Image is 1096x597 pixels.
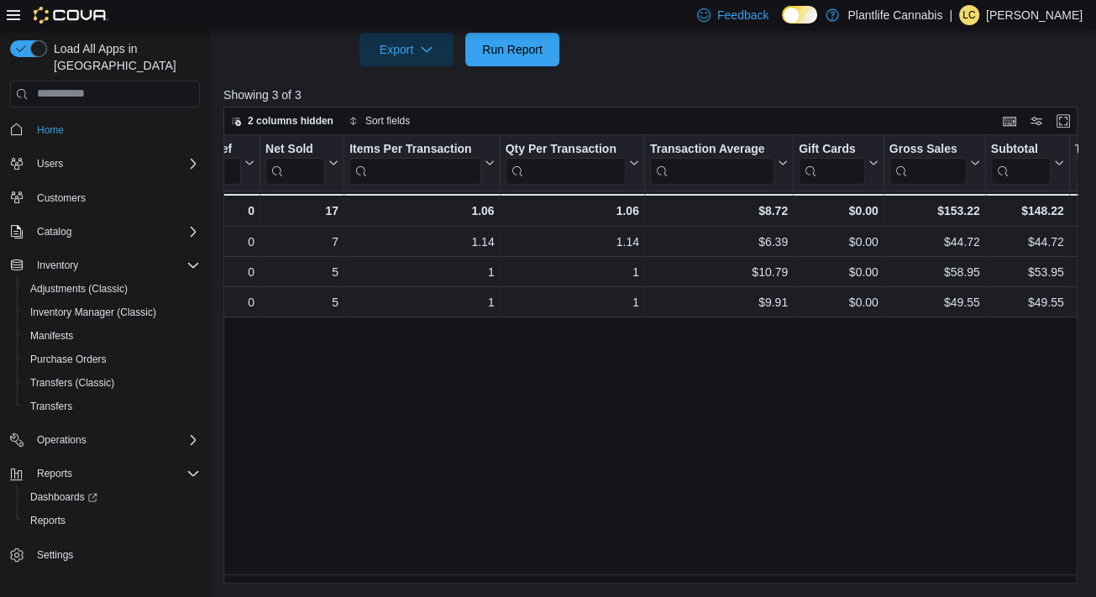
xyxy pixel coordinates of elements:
span: Inventory Manager (Classic) [24,302,200,322]
a: Dashboards [17,485,207,509]
div: 17 [265,201,338,221]
button: Export [359,33,454,66]
span: 2 columns hidden [248,114,333,128]
a: Adjustments (Classic) [24,279,134,299]
span: Export [370,33,443,66]
p: [PERSON_NAME] [986,5,1083,25]
span: Inventory [37,259,78,272]
span: LC [962,5,975,25]
p: Showing 3 of 3 [223,86,1087,103]
span: Customers [30,187,200,208]
button: Display options [1026,111,1046,131]
button: Inventory [3,254,207,277]
button: Transfers (Classic) [17,371,207,395]
span: Manifests [24,326,200,346]
button: Reports [17,509,207,532]
span: Sort fields [365,114,410,128]
p: Plantlife Cannabis [847,5,942,25]
div: 1.06 [506,201,639,221]
span: Inventory Manager (Classic) [30,306,156,319]
a: Purchase Orders [24,349,113,369]
div: $8.72 [650,201,788,221]
span: Settings [37,548,73,562]
button: Users [30,154,70,174]
span: Catalog [30,222,200,242]
a: Dashboards [24,487,104,507]
a: Manifests [24,326,80,346]
span: Operations [37,433,87,447]
button: Customers [3,186,207,210]
a: Reports [24,511,72,531]
span: Inventory [30,255,200,275]
span: Transfers [24,396,200,416]
p: | [949,5,952,25]
span: Transfers (Classic) [24,373,200,393]
button: Purchase Orders [17,348,207,371]
span: Transfers (Classic) [30,376,114,390]
a: Transfers [24,396,79,416]
div: $153.22 [889,201,980,221]
span: Reports [24,511,200,531]
span: Settings [30,544,200,565]
button: Users [3,152,207,175]
span: Users [37,157,63,170]
span: Manifests [30,329,73,343]
button: Reports [3,462,207,485]
button: 2 columns hidden [224,111,340,131]
div: 1.06 [349,201,495,221]
span: Feedback [717,7,768,24]
span: Reports [30,514,66,527]
button: Enter fullscreen [1053,111,1073,131]
a: Settings [30,545,80,565]
a: Transfers (Classic) [24,373,121,393]
button: Run Report [465,33,559,66]
button: Catalog [30,222,78,242]
button: Operations [3,428,207,452]
span: Run Report [482,41,543,58]
img: Cova [34,7,108,24]
button: Inventory Manager (Classic) [17,301,207,324]
a: Home [30,120,71,140]
span: Operations [30,430,200,450]
button: Manifests [17,324,207,348]
button: Sort fields [342,111,417,131]
button: Catalog [3,220,207,244]
span: Home [30,119,200,140]
span: Transfers [30,400,72,413]
button: Home [3,118,207,142]
span: Purchase Orders [30,353,107,366]
button: Operations [30,430,93,450]
a: Customers [30,188,92,208]
button: Reports [30,463,79,484]
span: Adjustments (Classic) [24,279,200,299]
span: Dashboards [24,487,200,507]
span: Reports [37,467,72,480]
input: Dark Mode [782,6,817,24]
button: Inventory [30,255,85,275]
span: Dashboards [30,490,97,504]
span: Reports [30,463,200,484]
span: Adjustments (Classic) [30,282,128,296]
a: Inventory Manager (Classic) [24,302,163,322]
button: Adjustments (Classic) [17,277,207,301]
span: Home [37,123,64,137]
button: Transfers [17,395,207,418]
span: Customers [37,191,86,205]
div: Leigha Cardinal [959,5,979,25]
span: Purchase Orders [24,349,200,369]
button: Keyboard shortcuts [999,111,1020,131]
span: Catalog [37,225,71,238]
button: Settings [3,542,207,567]
div: $0.00 [799,201,878,221]
span: Load All Apps in [GEOGRAPHIC_DATA] [47,40,200,74]
span: Users [30,154,200,174]
div: $148.22 [991,201,1064,221]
